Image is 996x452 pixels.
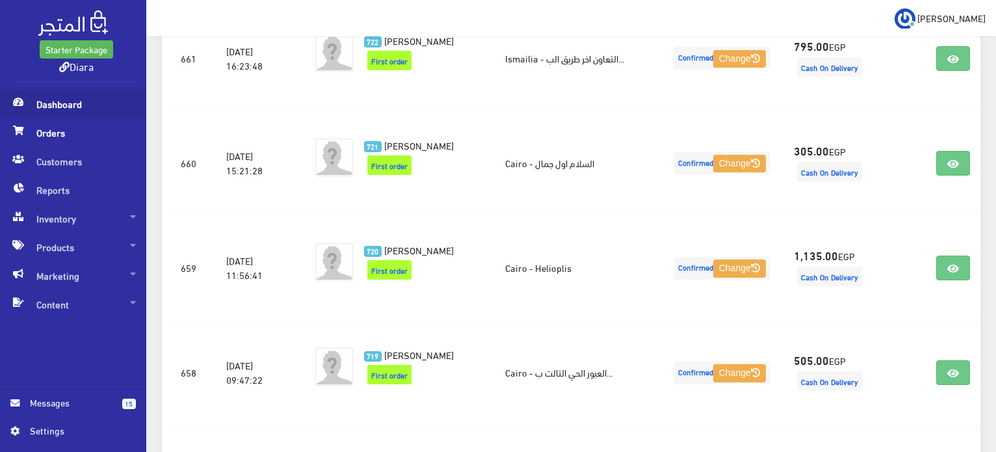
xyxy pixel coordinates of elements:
[10,90,136,118] span: Dashboard
[495,6,661,111] td: Ismailia - التعاون اخر طريق الب...
[713,50,766,68] button: Change
[783,6,881,111] td: EGP
[10,290,136,319] span: Content
[917,10,986,26] span: [PERSON_NAME]
[895,8,986,29] a: ... [PERSON_NAME]
[931,363,980,412] iframe: Drift Widget Chat Controller
[783,216,881,321] td: EGP
[315,347,354,386] img: avatar.png
[10,395,136,423] a: 15 Messages
[10,423,136,444] a: Settings
[495,216,661,321] td: Cairo - Helioplis
[797,371,862,391] span: Cash On Delivery
[797,57,862,77] span: Cash On Delivery
[38,10,108,36] img: .
[367,365,412,384] span: First order
[10,204,136,233] span: Inventory
[162,6,216,111] td: 661
[794,142,829,159] strong: 305.00
[10,118,136,147] span: Orders
[713,364,766,382] button: Change
[10,261,136,290] span: Marketing
[495,321,661,425] td: Cairo - العبور الحي التالت ب...
[162,321,216,425] td: 658
[794,37,829,54] strong: 795.00
[895,8,915,29] img: ...
[674,47,770,70] span: Confirmed
[367,155,412,175] span: First order
[30,395,112,410] span: Messages
[674,152,770,175] span: Confirmed
[315,138,354,177] img: avatar.png
[30,423,125,438] span: Settings
[384,31,454,49] span: [PERSON_NAME]
[783,321,881,425] td: EGP
[797,162,862,181] span: Cash On Delivery
[364,138,474,152] a: 721 [PERSON_NAME]
[315,33,354,72] img: avatar.png
[364,347,474,362] a: 719 [PERSON_NAME]
[364,33,474,47] a: 722 [PERSON_NAME]
[216,6,294,111] td: [DATE] 16:23:48
[674,362,770,384] span: Confirmed
[713,259,766,278] button: Change
[10,147,136,176] span: Customers
[367,260,412,280] span: First order
[384,345,454,364] span: [PERSON_NAME]
[216,111,294,215] td: [DATE] 15:21:28
[364,246,382,257] span: 720
[122,399,136,409] span: 15
[384,241,454,259] span: [PERSON_NAME]
[10,233,136,261] span: Products
[162,216,216,321] td: 659
[364,243,474,257] a: 720 [PERSON_NAME]
[315,243,354,282] img: avatar.png
[216,321,294,425] td: [DATE] 09:47:22
[495,111,661,215] td: Cairo - السلام اول جمال
[794,351,829,368] strong: 505.00
[216,216,294,321] td: [DATE] 11:56:41
[364,141,382,152] span: 721
[797,267,862,286] span: Cash On Delivery
[10,176,136,204] span: Reports
[674,257,770,280] span: Confirmed
[40,40,113,59] a: Starter Package
[162,111,216,215] td: 660
[364,351,382,362] span: 719
[367,51,412,70] span: First order
[364,36,382,47] span: 722
[783,111,881,215] td: EGP
[713,155,766,173] button: Change
[794,246,838,263] strong: 1,135.00
[384,136,454,154] span: [PERSON_NAME]
[59,57,94,75] a: Diara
